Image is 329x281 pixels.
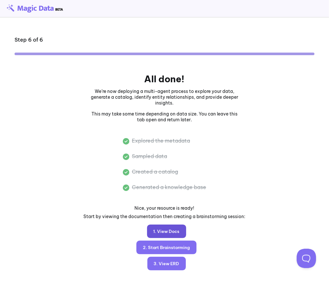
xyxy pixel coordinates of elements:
[147,225,186,238] a: 1. View Docs
[135,205,195,211] p: Nice, your resource is ready!
[88,88,241,106] p: We’re now deploying a multi-agent process to explore your data, generate a catalog, identify enti...
[123,148,167,164] span: Sampled data
[147,257,186,270] a: 3. View ERD
[88,67,241,88] h4: All done!
[143,246,190,249] div: 2. Start Brainstorming
[297,249,316,268] iframe: Toggle Customer Support
[6,4,63,13] img: beta-logo.png
[88,111,241,123] p: This may take some time depending on data size. You can leave this tab open and return later.
[123,164,178,179] span: Created a catalog
[154,262,179,266] div: 3. View ERD
[15,36,43,44] div: Step 6 of 6
[154,229,180,233] div: 1. View Docs
[123,179,206,195] span: Generated a knowledge base
[84,214,246,219] p: Start by viewing the documentation then creating a brainstorming session:
[123,133,190,148] span: Explored the metadata
[136,241,196,254] a: 2. Start Brainstorming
